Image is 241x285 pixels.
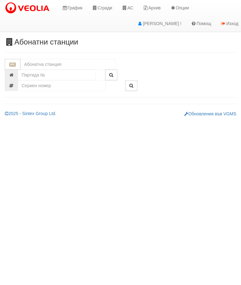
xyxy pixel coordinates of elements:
a: Обновления във VGMS [184,111,236,116]
input: Партида № [18,70,96,80]
img: VeoliaLogo.png [5,2,52,15]
h3: Абонатни станции [5,38,236,46]
a: [PERSON_NAME] ! [132,16,186,31]
a: 2025 - Sintex Group Ltd. [5,111,56,116]
input: Сериен номер [18,80,106,91]
a: Помощ [186,16,216,31]
input: Абонатна станция [20,59,116,70]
